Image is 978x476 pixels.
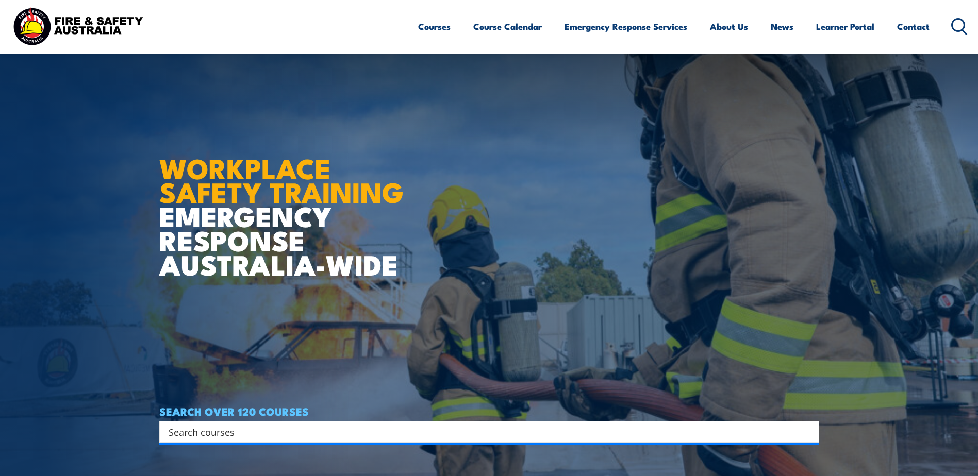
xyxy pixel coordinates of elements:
a: Contact [897,13,930,40]
a: Course Calendar [473,13,542,40]
a: Learner Portal [816,13,874,40]
a: Emergency Response Services [565,13,687,40]
a: News [771,13,793,40]
h1: EMERGENCY RESPONSE AUSTRALIA-WIDE [159,130,411,276]
input: Search input [169,424,797,439]
button: Search magnifier button [801,424,816,439]
strong: WORKPLACE SAFETY TRAINING [159,146,404,213]
form: Search form [171,424,799,439]
h4: SEARCH OVER 120 COURSES [159,405,819,417]
a: About Us [710,13,748,40]
a: Courses [418,13,451,40]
